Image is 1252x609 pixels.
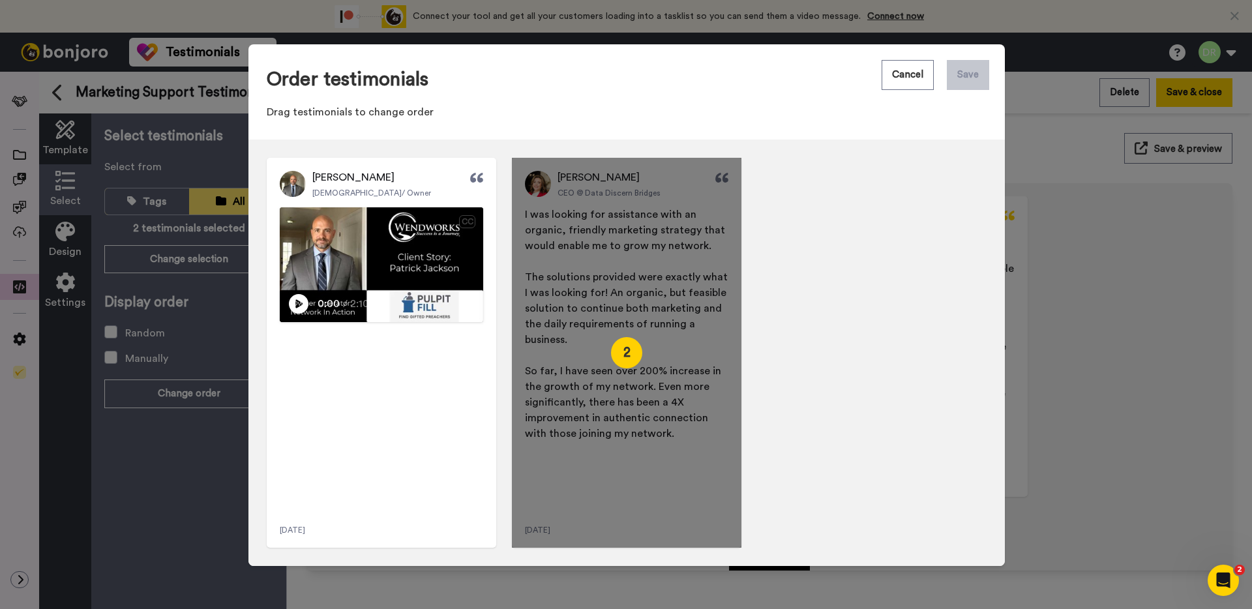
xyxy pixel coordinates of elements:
p: Drag testimonials to change order [267,104,987,120]
iframe: Intercom live chat [1208,565,1239,596]
span: 2 [1234,565,1245,575]
button: Cancel [882,60,934,90]
span: 2 [611,337,642,368]
h1: Order testimonials [267,68,987,91]
button: Save [947,60,989,90]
